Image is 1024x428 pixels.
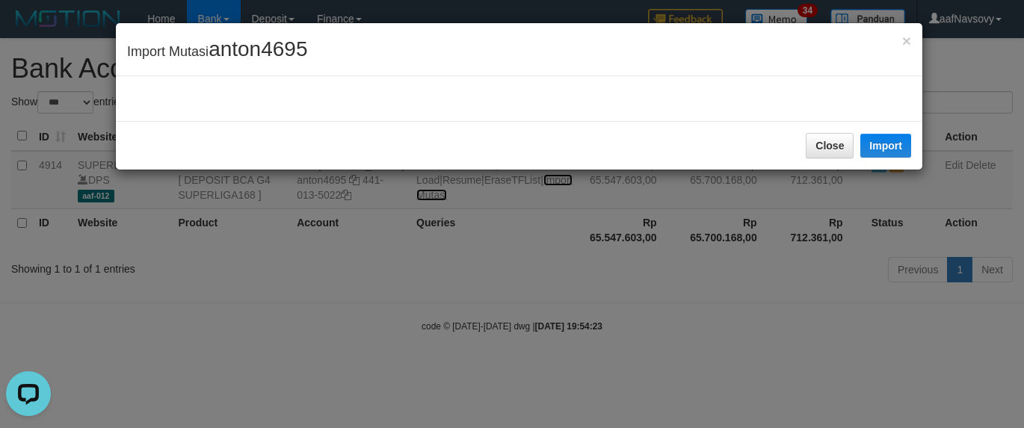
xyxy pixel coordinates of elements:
[6,6,51,51] button: Open LiveChat chat widget
[127,44,307,59] span: Import Mutasi
[902,33,911,49] button: Close
[806,133,854,158] button: Close
[860,134,911,158] button: Import
[902,32,911,49] span: ×
[209,37,307,61] span: anton4695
